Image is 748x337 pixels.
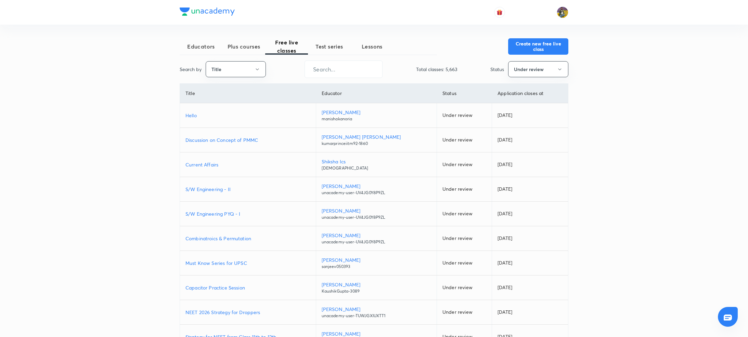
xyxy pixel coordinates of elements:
a: [PERSON_NAME]unacademy-user-UV4JG0Y8P9ZL [322,183,431,196]
p: [PERSON_NAME] [322,306,431,313]
p: unacademy-user-UV4JG0Y8P9ZL [322,239,431,245]
a: [PERSON_NAME]KaushikGupta-3089 [322,281,431,294]
td: Under review [437,202,492,226]
td: Under review [437,103,492,128]
p: KaushikGupta-3089 [322,288,431,294]
p: Total classes: 5,663 [416,66,457,73]
a: [PERSON_NAME]sanjeev050393 [322,256,431,270]
button: Under review [508,61,568,77]
td: [DATE] [492,251,568,275]
a: [PERSON_NAME]unacademy-user-UV4JG0Y8P9ZL [322,232,431,245]
a: Hello [185,112,310,119]
td: Under review [437,177,492,202]
td: [DATE] [492,177,568,202]
a: [PERSON_NAME]unacademy-user-UV4JG0Y8P9ZL [322,207,431,220]
td: [DATE] [492,226,568,251]
img: avatar [496,9,503,15]
p: unacademy-user-UV4JG0Y8P9ZL [322,190,431,196]
a: Current Affairs [185,161,310,168]
td: [DATE] [492,300,568,325]
img: Company Logo [180,8,235,16]
p: [DEMOGRAPHIC_DATA] [322,165,431,171]
span: Test series [308,42,351,51]
td: [DATE] [492,275,568,300]
a: S/W Engineering PYQ - I [185,210,310,217]
input: Search... [305,60,382,78]
a: [PERSON_NAME]manishakanoria [322,109,431,122]
p: sanjeev050393 [322,264,431,270]
td: [DATE] [492,103,568,128]
td: Under review [437,251,492,275]
a: S/W Engineering - II [185,186,310,193]
td: Under review [437,300,492,325]
p: unacademy-user-UV4JG0Y8P9ZL [322,214,431,220]
a: [PERSON_NAME] [PERSON_NAME]kumarprinceiitm92-1860 [322,133,431,147]
a: Company Logo [180,8,235,17]
a: Shiksha Ics[DEMOGRAPHIC_DATA] [322,158,431,171]
button: Create new free live class [508,38,568,55]
button: Title [206,61,266,77]
td: Under review [437,275,492,300]
td: [DATE] [492,202,568,226]
span: Free live classes [265,38,308,55]
a: Capacitor Practice Session [185,284,310,291]
p: manishakanoria [322,116,431,122]
a: Discussion on Concept of PMMC [185,136,310,144]
p: [PERSON_NAME] [322,256,431,264]
th: Application closes at [492,84,568,103]
p: [PERSON_NAME] [322,109,431,116]
p: [PERSON_NAME] [322,183,431,190]
td: Under review [437,152,492,177]
span: Lessons [351,42,394,51]
td: [DATE] [492,128,568,152]
p: Shiksha Ics [322,158,431,165]
p: [PERSON_NAME] [322,281,431,288]
td: Under review [437,128,492,152]
td: [DATE] [492,152,568,177]
a: [PERSON_NAME]unacademy-user-TUWJGXIUXTT1 [322,306,431,319]
p: Search by [180,66,202,73]
p: [PERSON_NAME] [322,232,431,239]
p: [PERSON_NAME] [322,207,431,214]
p: kumarprinceiitm92-1860 [322,140,431,147]
a: Must Know Series for UPSC [185,259,310,267]
span: Plus courses [222,42,265,51]
td: Under review [437,226,492,251]
img: sajan k [557,6,568,18]
p: Status [490,66,504,73]
button: avatar [494,7,505,18]
th: Educator [316,84,437,103]
a: Combinatroics & Permutation [185,235,310,242]
th: Title [180,84,316,103]
p: unacademy-user-TUWJGXIUXTT1 [322,313,431,319]
span: Educators [180,42,222,51]
a: NEET 2026 Strategy for Droppers [185,309,310,316]
th: Status [437,84,492,103]
p: [PERSON_NAME] [PERSON_NAME] [322,133,431,140]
